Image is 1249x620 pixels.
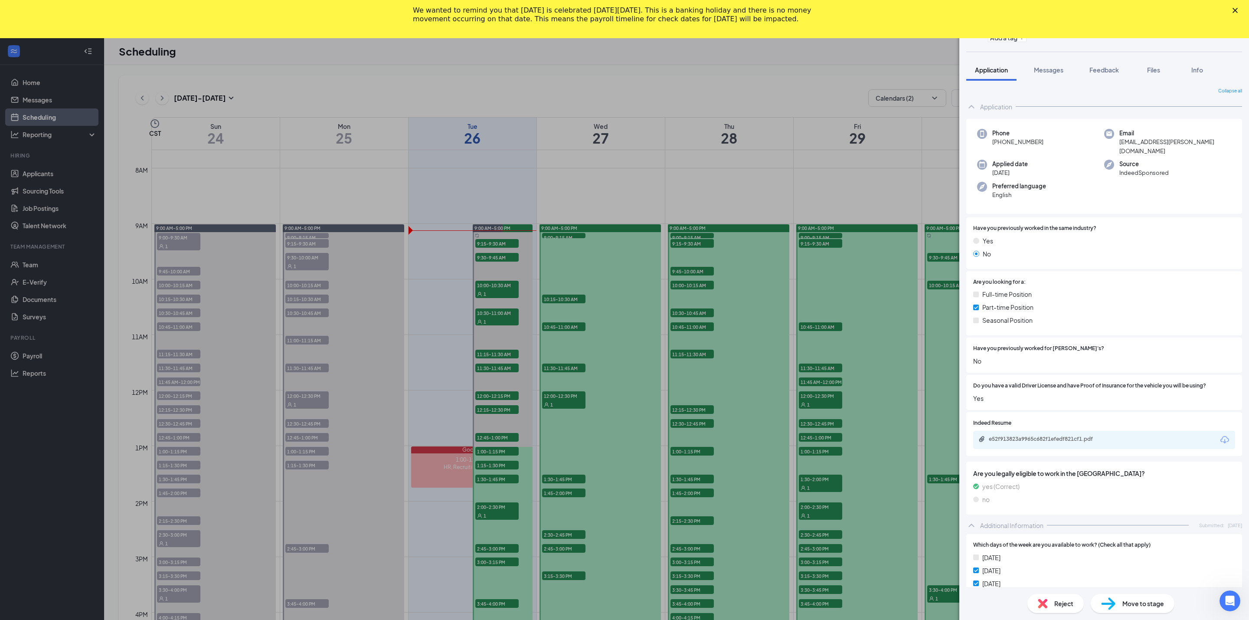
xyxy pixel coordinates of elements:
div: We wanted to remind you that [DATE] is celebrated [DATE][DATE]. This is a banking holiday and the... [413,6,822,23]
iframe: Intercom live chat [1220,590,1240,611]
span: Have you previously worked for [PERSON_NAME]'s? [973,344,1104,353]
span: Applied date [992,160,1028,168]
span: [DATE] [982,579,1001,588]
svg: ChevronUp [966,520,977,531]
span: Files [1147,66,1160,74]
span: [DATE] [992,168,1028,177]
span: Submitted: [1199,522,1224,529]
span: Which days of the week are you available to work? (Check all that apply) [973,541,1151,549]
span: Move to stage [1122,599,1164,608]
span: yes (Correct) [982,482,1020,491]
span: Are you looking for a: [973,278,1026,286]
svg: Download [1220,435,1230,445]
span: Phone [992,129,1043,138]
div: Additional Information [980,521,1043,530]
span: No [973,356,1235,366]
span: [DATE] [982,553,1001,562]
span: Indeed Resume [973,419,1011,427]
span: Feedback [1089,66,1119,74]
a: Paperclipe52f913823a9965c682f1efedf821cf1.pdf [978,436,1119,444]
span: Seasonal Position [982,315,1033,325]
span: Collapse all [1218,88,1242,95]
span: [DATE] [982,566,1001,575]
div: e52f913823a9965c682f1efedf821cf1.pdf [989,436,1110,443]
span: Info [1191,66,1203,74]
span: [PHONE_NUMBER] [992,138,1043,146]
span: Preferred language [992,182,1046,190]
span: Have you previously worked in the same industry? [973,224,1096,233]
span: No [983,249,991,259]
div: Close [1233,8,1241,13]
span: Email [1119,129,1231,138]
span: [DATE] [1228,522,1242,529]
svg: Paperclip [978,436,985,443]
span: Part-time Position [982,302,1033,312]
span: no [982,495,990,504]
div: Application [980,102,1012,111]
span: Messages [1034,66,1063,74]
span: Full-time Position [982,289,1032,299]
span: Source [1119,160,1169,168]
span: IndeedSponsored [1119,168,1169,177]
span: Are you legally eligible to work in the [GEOGRAPHIC_DATA]? [973,469,1235,478]
span: English [992,190,1046,199]
span: Yes [983,236,993,246]
span: Application [975,66,1008,74]
svg: ChevronUp [966,102,977,112]
span: Yes [973,394,1235,403]
span: [EMAIL_ADDRESS][PERSON_NAME][DOMAIN_NAME] [1119,138,1231,155]
span: Do you have a valid Driver License and have Proof of Insurance for the vehicle you will be using? [973,382,1206,390]
span: Reject [1054,599,1073,608]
